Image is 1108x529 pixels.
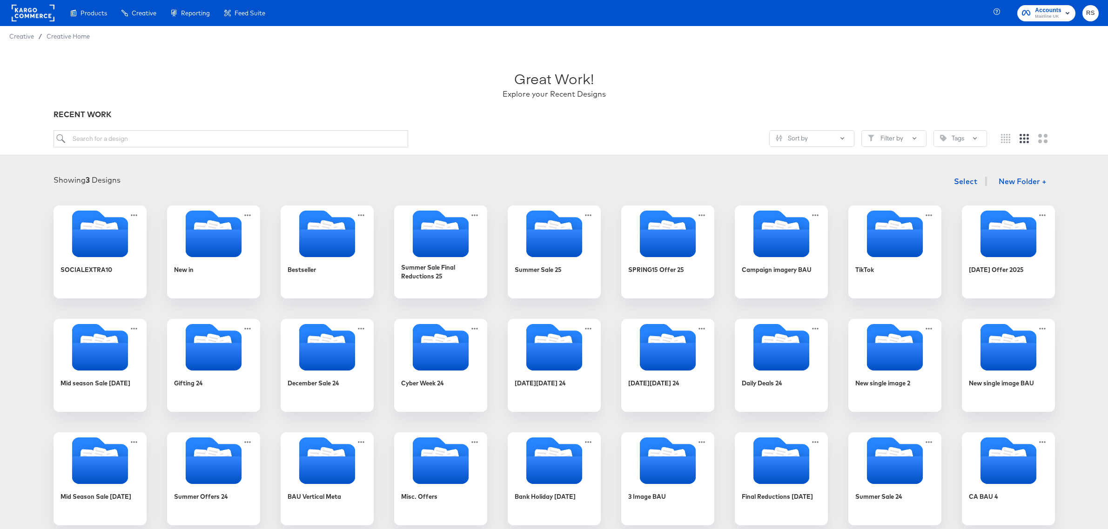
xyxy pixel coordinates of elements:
div: [DATE][DATE] 24 [628,379,679,388]
svg: Folder [167,211,260,257]
div: Daily Deals 24 [742,379,782,388]
button: FilterFilter by [861,130,927,147]
div: Summer Sale Final Reductions 25 [401,263,480,280]
div: New single image BAU [962,319,1055,412]
span: / [34,33,47,40]
svg: Folder [54,437,147,484]
div: RECENT WORK [54,109,1055,120]
div: SPRING15 Offer 25 [628,265,684,274]
div: Misc. Offers [401,492,437,501]
div: Campaign imagery BAU [742,265,812,274]
div: Summer Sale 24 [855,492,902,501]
div: Final Reductions [DATE] [735,432,828,525]
svg: Folder [621,437,714,484]
div: Campaign imagery BAU [735,205,828,298]
svg: Folder [167,324,260,370]
div: SPRING15 Offer 25 [621,205,714,298]
svg: Folder [54,324,147,370]
div: CA BAU 4 [962,432,1055,525]
svg: Folder [394,437,487,484]
span: Creative [9,33,34,40]
svg: Folder [508,211,601,257]
div: TikTok [848,205,941,298]
button: AccountsMainline UK [1017,5,1075,21]
svg: Folder [848,437,941,484]
svg: Folder [281,211,374,257]
div: [DATE][DATE] 24 [621,319,714,412]
div: Bestseller [288,265,316,274]
svg: Folder [281,437,374,484]
span: Creative [132,9,156,17]
span: Select [954,175,978,188]
input: Search for a design [54,130,408,147]
svg: Large grid [1038,134,1048,143]
div: Showing Designs [54,175,121,185]
div: Cyber Week 24 [394,319,487,412]
div: Bank Holiday [DATE] [515,492,576,501]
svg: Folder [848,211,941,257]
span: Creative Home [47,33,90,40]
div: [DATE] Offer 2025 [962,205,1055,298]
strong: 3 [86,175,90,185]
button: New Folder + [991,173,1054,191]
div: Summer Offers 24 [174,492,228,501]
div: [DATE][DATE] 24 [508,319,601,412]
div: Mid Season Sale [DATE] [60,492,131,501]
div: 3 Image BAU [628,492,666,501]
div: New in [167,205,260,298]
div: SOCIALEXTRA10 [54,205,147,298]
div: December Sale 24 [281,319,374,412]
div: Summer Sale 25 [508,205,601,298]
svg: Folder [281,324,374,370]
div: Misc. Offers [394,432,487,525]
div: Bank Holiday [DATE] [508,432,601,525]
svg: Tag [940,135,947,141]
svg: Folder [508,324,601,370]
svg: Medium grid [1020,134,1029,143]
div: [DATE] Offer 2025 [969,265,1024,274]
svg: Folder [962,211,1055,257]
svg: Folder [848,324,941,370]
svg: Folder [962,324,1055,370]
div: Gifting 24 [174,379,203,388]
svg: Folder [735,324,828,370]
svg: Folder [167,437,260,484]
div: New single image 2 [848,319,941,412]
span: Reporting [181,9,210,17]
div: Final Reductions [DATE] [742,492,813,501]
span: Feed Suite [235,9,265,17]
div: TikTok [855,265,874,274]
button: RS [1082,5,1099,21]
div: New single image 2 [855,379,910,388]
div: Explore your Recent Designs [503,89,606,99]
div: Summer Sale 24 [848,432,941,525]
div: Mid season Sale [DATE] [60,379,130,388]
svg: Folder [54,211,147,257]
div: Daily Deals 24 [735,319,828,412]
span: Accounts [1035,6,1061,15]
svg: Folder [621,211,714,257]
div: Summer Sale Final Reductions 25 [394,205,487,298]
span: RS [1086,8,1095,19]
svg: Filter [868,135,874,141]
div: Summer Offers 24 [167,432,260,525]
svg: Folder [621,324,714,370]
div: Mid Season Sale [DATE] [54,432,147,525]
div: Summer Sale 25 [515,265,562,274]
div: Bestseller [281,205,374,298]
span: Products [81,9,107,17]
button: Select [950,172,981,191]
svg: Folder [735,437,828,484]
div: Cyber Week 24 [401,379,444,388]
div: SOCIALEXTRA10 [60,265,112,274]
button: SlidersSort by [769,130,854,147]
div: 3 Image BAU [621,432,714,525]
div: December Sale 24 [288,379,339,388]
div: Gifting 24 [167,319,260,412]
svg: Folder [735,211,828,257]
span: Mainline UK [1035,13,1061,20]
svg: Folder [508,437,601,484]
svg: Folder [394,211,487,257]
div: New in [174,265,194,274]
svg: Small grid [1001,134,1010,143]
